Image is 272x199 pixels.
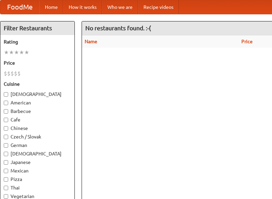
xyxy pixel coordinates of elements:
input: Cafe [4,118,8,122]
input: German [4,143,8,148]
li: ★ [14,49,19,56]
a: Recipe videos [138,0,179,14]
a: Who we are [102,0,138,14]
a: FoodMe [0,0,39,14]
label: Cafe [4,116,71,123]
li: $ [14,70,17,77]
li: ★ [19,49,24,56]
li: ★ [9,49,14,56]
a: Home [39,0,63,14]
li: $ [17,70,21,77]
label: Pizza [4,176,71,183]
input: Japanese [4,160,8,165]
input: Pizza [4,177,8,182]
label: Mexican [4,167,71,174]
input: Czech / Slovak [4,135,8,139]
h4: Filter Restaurants [0,21,74,35]
input: Thai [4,186,8,190]
input: Barbecue [4,109,8,114]
label: Chinese [4,125,71,132]
a: Name [85,39,97,44]
a: Price [241,39,253,44]
input: Chinese [4,126,8,131]
a: How it works [63,0,102,14]
label: [DEMOGRAPHIC_DATA] [4,150,71,157]
li: $ [7,70,11,77]
label: German [4,142,71,149]
ng-pluralize: No restaurants found. :-( [85,25,151,31]
h5: Rating [4,38,71,45]
label: Barbecue [4,108,71,115]
input: [DEMOGRAPHIC_DATA] [4,152,8,156]
li: $ [11,70,14,77]
input: American [4,101,8,105]
input: [DEMOGRAPHIC_DATA] [4,92,8,97]
label: [DEMOGRAPHIC_DATA] [4,91,71,98]
label: Japanese [4,159,71,166]
h5: Cuisine [4,81,71,87]
li: $ [4,70,7,77]
li: ★ [4,49,9,56]
h5: Price [4,60,71,66]
label: American [4,99,71,106]
label: Czech / Slovak [4,133,71,140]
input: Mexican [4,169,8,173]
label: Thai [4,184,71,191]
li: ★ [24,49,29,56]
input: Vegetarian [4,194,8,199]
